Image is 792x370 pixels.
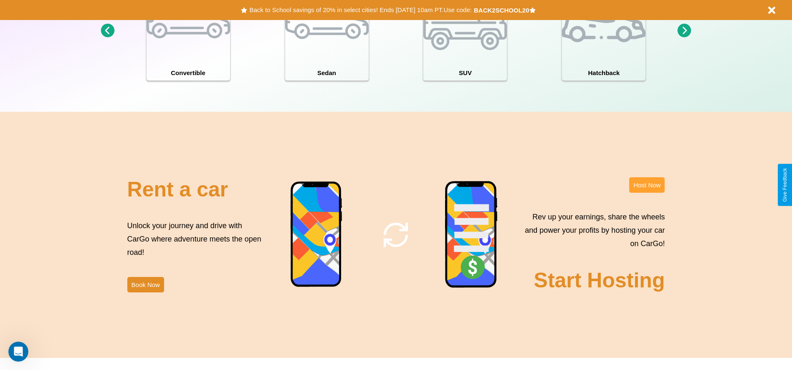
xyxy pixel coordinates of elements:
button: Book Now [127,277,164,292]
h4: SUV [423,65,507,81]
b: BACK2SCHOOL20 [474,7,529,14]
p: Unlock your journey and drive with CarGo where adventure meets the open road! [127,219,264,259]
div: Give Feedback [782,168,788,202]
h2: Rent a car [127,177,228,201]
h4: Convertible [147,65,230,81]
button: Back to School savings of 20% in select cities! Ends [DATE] 10am PT.Use code: [247,4,473,16]
img: phone [445,181,498,289]
img: phone [290,181,343,288]
iframe: Intercom live chat [8,342,28,362]
h4: Hatchback [562,65,645,81]
p: Rev up your earnings, share the wheels and power your profits by hosting your car on CarGo! [520,210,665,251]
button: Host Now [629,177,665,193]
h4: Sedan [285,65,369,81]
h2: Start Hosting [534,268,665,292]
